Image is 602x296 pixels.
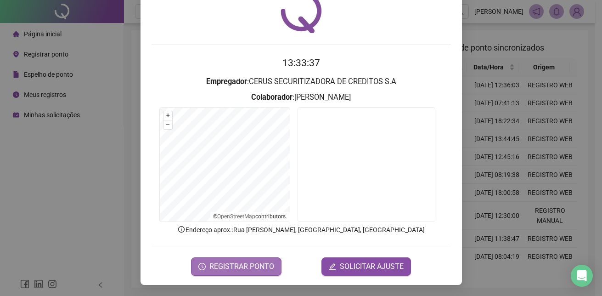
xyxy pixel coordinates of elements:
[321,257,411,276] button: editSOLICITAR AJUSTE
[571,265,593,287] div: Open Intercom Messenger
[329,263,336,270] span: edit
[152,225,451,235] p: Endereço aprox. : Rua [PERSON_NAME], [GEOGRAPHIC_DATA], [GEOGRAPHIC_DATA]
[152,91,451,103] h3: : [PERSON_NAME]
[251,93,293,102] strong: Colaborador
[213,213,287,220] li: © contributors.
[198,263,206,270] span: clock-circle
[217,213,255,220] a: OpenStreetMap
[163,111,172,120] button: +
[191,257,281,276] button: REGISTRAR PONTO
[152,76,451,88] h3: : CERUS SECURITIZADORA DE CREDITOS S.A
[177,225,186,233] span: info-circle
[282,57,320,68] time: 13:33:37
[163,120,172,129] button: –
[340,261,404,272] span: SOLICITAR AJUSTE
[206,77,247,86] strong: Empregador
[209,261,274,272] span: REGISTRAR PONTO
